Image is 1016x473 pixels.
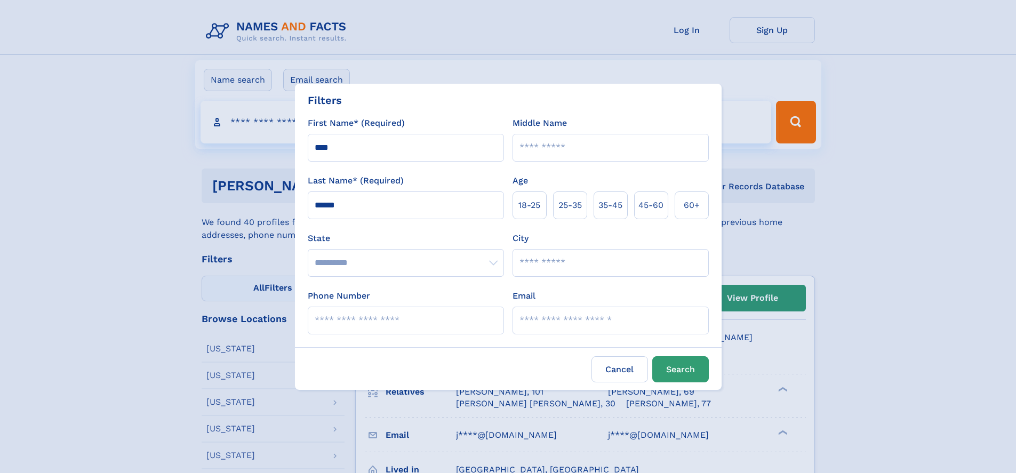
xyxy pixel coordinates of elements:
button: Search [652,356,709,382]
div: Filters [308,92,342,108]
label: City [513,232,529,245]
label: First Name* (Required) [308,117,405,130]
span: 60+ [684,199,700,212]
span: 18‑25 [518,199,540,212]
label: Email [513,290,535,302]
label: Middle Name [513,117,567,130]
label: Age [513,174,528,187]
span: 45‑60 [638,199,663,212]
span: 25‑35 [558,199,582,212]
label: State [308,232,504,245]
span: 35‑45 [598,199,622,212]
label: Cancel [591,356,648,382]
label: Last Name* (Required) [308,174,404,187]
label: Phone Number [308,290,370,302]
